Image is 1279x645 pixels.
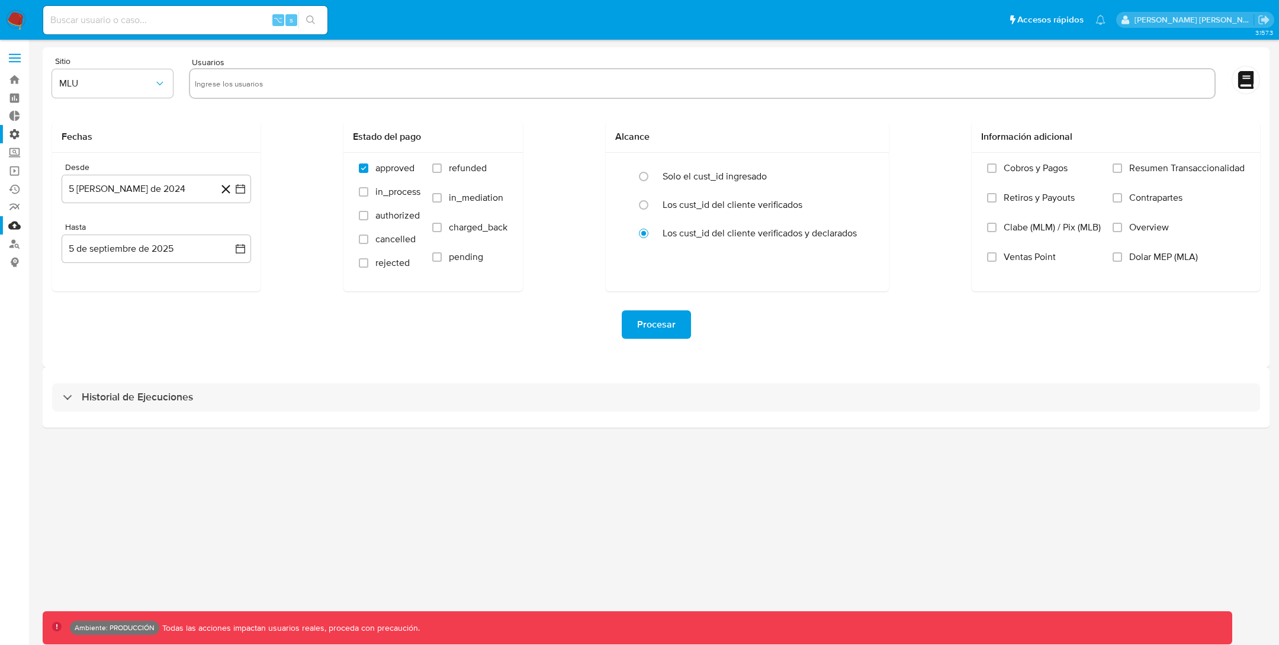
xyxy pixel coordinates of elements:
[298,12,323,28] button: search-icon
[43,12,327,28] input: Buscar usuario o caso...
[1135,14,1254,25] p: stella.andriano@mercadolibre.com
[1017,14,1084,26] span: Accesos rápidos
[75,625,155,630] p: Ambiente: PRODUCCIÓN
[1095,15,1106,25] a: Notificaciones
[159,622,420,634] p: Todas las acciones impactan usuarios reales, proceda con precaución.
[290,14,293,25] span: s
[1258,14,1270,26] a: Salir
[274,14,282,25] span: ⌥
